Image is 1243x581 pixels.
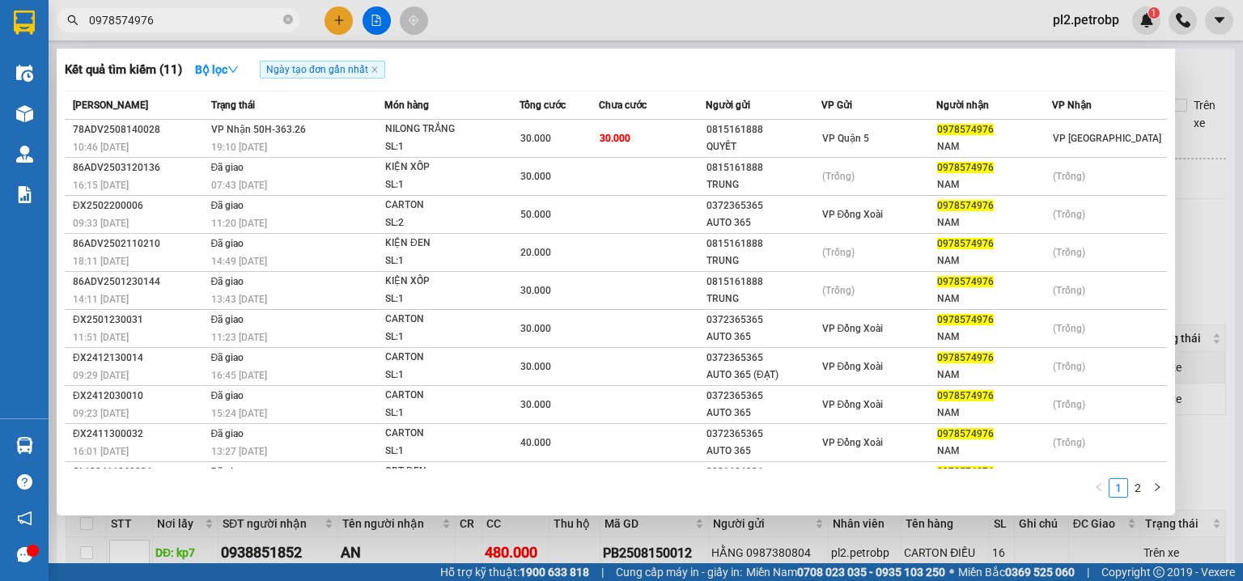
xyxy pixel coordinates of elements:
[706,100,750,111] span: Người gửi
[385,159,507,176] div: KIỆN XỐP
[937,162,994,173] span: 0978574976
[17,511,32,526] span: notification
[1129,479,1147,497] a: 2
[706,350,821,367] div: 0372365365
[937,276,994,287] span: 0978574976
[822,209,884,220] span: VP Đồng Xoài
[73,426,206,443] div: ĐX2411300032
[937,314,994,325] span: 0978574976
[211,180,267,191] span: 07:43 [DATE]
[73,370,129,381] span: 09:29 [DATE]
[385,463,507,481] div: CRT ĐEN
[211,314,244,325] span: Đã giao
[1053,209,1085,220] span: (Trống)
[73,464,206,481] div: QL132411260036
[937,466,994,477] span: 0978574976
[16,105,33,122] img: warehouse-icon
[73,197,206,214] div: ĐX2502200006
[937,428,994,439] span: 0978574976
[385,349,507,367] div: CARTON
[385,235,507,252] div: KIỆN ĐEN
[520,437,551,448] span: 40.000
[600,133,630,144] span: 30.000
[520,285,551,296] span: 30.000
[706,197,821,214] div: 0372365365
[937,443,1051,460] div: NAM
[385,197,507,214] div: CARTON
[73,235,206,252] div: 86ADV2502110210
[706,443,821,460] div: AUTO 365
[73,256,129,267] span: 18:11 [DATE]
[1053,285,1085,296] span: (Trống)
[385,425,507,443] div: CARTON
[73,274,206,290] div: 86ADV2501230144
[937,390,994,401] span: 0978574976
[706,214,821,231] div: AUTO 365
[1053,171,1085,182] span: (Trống)
[211,408,267,419] span: 15:24 [DATE]
[73,388,206,405] div: ĐX2412030010
[706,176,821,193] div: TRUNG
[16,437,33,454] img: warehouse-icon
[385,311,507,329] div: CARTON
[73,350,206,367] div: ĐX2412130014
[283,13,293,28] span: close-circle
[822,247,855,258] span: (Trống)
[822,323,884,334] span: VP Đồng Xoài
[211,142,267,153] span: 19:10 [DATE]
[706,252,821,269] div: TRUNG
[706,464,821,481] div: 0931686931
[1089,478,1109,498] button: left
[385,290,507,308] div: SL: 1
[385,121,507,138] div: NILONG TRẮNG
[385,405,507,422] div: SL: 1
[937,290,1051,307] div: NAM
[1128,478,1148,498] li: 2
[67,15,78,26] span: search
[520,133,551,144] span: 30.000
[195,63,239,76] strong: Bộ lọc
[211,294,267,305] span: 13:43 [DATE]
[73,332,129,343] span: 11:51 [DATE]
[706,235,821,252] div: 0815161888
[822,361,884,372] span: VP Đồng Xoài
[384,100,429,111] span: Món hàng
[182,57,252,83] button: Bộ lọcdown
[73,142,129,153] span: 10:46 [DATE]
[211,218,267,229] span: 11:20 [DATE]
[211,370,267,381] span: 16:45 [DATE]
[227,64,239,75] span: down
[211,352,244,363] span: Đã giao
[937,405,1051,422] div: NAM
[211,100,255,111] span: Trạng thái
[211,428,244,439] span: Đã giao
[822,399,884,410] span: VP Đồng Xoài
[385,176,507,194] div: SL: 1
[937,252,1051,269] div: NAM
[937,329,1051,346] div: NAM
[599,100,647,111] span: Chưa cước
[937,214,1051,231] div: NAM
[385,329,507,346] div: SL: 1
[520,247,551,258] span: 20.000
[520,399,551,410] span: 30.000
[706,329,821,346] div: AUTO 365
[211,256,267,267] span: 14:49 [DATE]
[706,388,821,405] div: 0372365365
[65,61,182,78] h3: Kết quả tìm kiếm ( 11 )
[937,138,1051,155] div: NAM
[1089,478,1109,498] li: Previous Page
[385,138,507,156] div: SL: 1
[385,387,507,405] div: CARTON
[89,11,280,29] input: Tìm tên, số ĐT hoặc mã đơn
[16,146,33,163] img: warehouse-icon
[706,367,821,384] div: AUTO 365 (ĐẠT)
[211,200,244,211] span: Đã giao
[937,367,1051,384] div: NAM
[211,276,244,287] span: Đã giao
[822,133,869,144] span: VP Quận 5
[706,138,821,155] div: QUYẾT
[211,238,244,249] span: Đã giao
[821,100,852,111] span: VP Gửi
[73,312,206,329] div: ĐX2501230031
